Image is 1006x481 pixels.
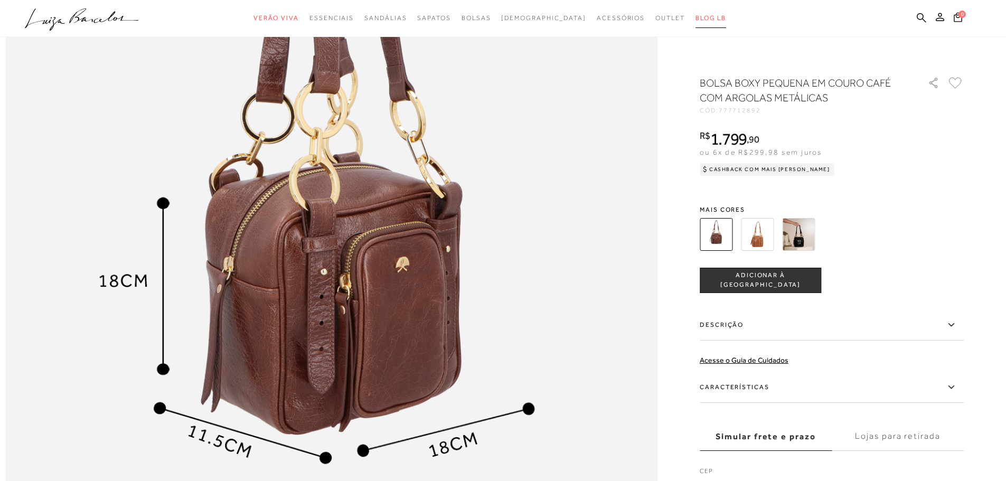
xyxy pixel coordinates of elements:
a: categoryNavScreenReaderText [417,8,450,28]
a: noSubCategoriesText [501,8,586,28]
h1: BOLSA BOXY PEQUENA EM COURO CAFÉ COM ARGOLAS METÁLICAS [700,76,898,105]
span: BLOG LB [695,14,726,22]
span: Sapatos [417,14,450,22]
button: ADICIONAR À [GEOGRAPHIC_DATA] [700,268,821,293]
span: 90 [749,134,759,145]
span: Verão Viva [253,14,299,22]
a: categoryNavScreenReaderText [655,8,685,28]
i: , [747,135,759,144]
i: R$ [700,131,710,140]
a: categoryNavScreenReaderText [253,8,299,28]
span: Bolsas [462,14,491,22]
a: categoryNavScreenReaderText [462,8,491,28]
span: [DEMOGRAPHIC_DATA] [501,14,586,22]
label: Descrição [700,310,964,341]
span: 777712892 [719,107,761,114]
span: Mais cores [700,206,964,213]
label: Simular frete e prazo [700,422,832,451]
button: 0 [951,12,965,26]
a: Acesse o Guia de Cuidados [700,356,788,364]
span: Sandálias [364,14,407,22]
a: categoryNavScreenReaderText [364,8,407,28]
label: Características [700,372,964,403]
span: ADICIONAR À [GEOGRAPHIC_DATA] [700,271,821,289]
label: Lojas para retirada [832,422,964,451]
img: BOLSA BOXY PEQUENA EM COURO CARAMELO COM ARGOLAS METÁLICAS [741,218,774,251]
label: CEP [700,466,964,481]
span: 0 [958,11,966,18]
img: BOLSA BOXY PEQUENA EM COURO PRETO COM ARGOLAS METÁLICAS [782,218,815,251]
div: Cashback com Mais [PERSON_NAME] [700,163,834,176]
a: categoryNavScreenReaderText [309,8,354,28]
span: ou 6x de R$299,98 sem juros [700,148,822,156]
div: CÓD: [700,107,911,114]
span: Acessórios [597,14,645,22]
span: Outlet [655,14,685,22]
a: BLOG LB [695,8,726,28]
span: Essenciais [309,14,354,22]
img: BOLSA BOXY PEQUENA EM COURO CAFÉ COM ARGOLAS METÁLICAS [700,218,732,251]
a: categoryNavScreenReaderText [597,8,645,28]
span: 1.799 [710,129,747,148]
